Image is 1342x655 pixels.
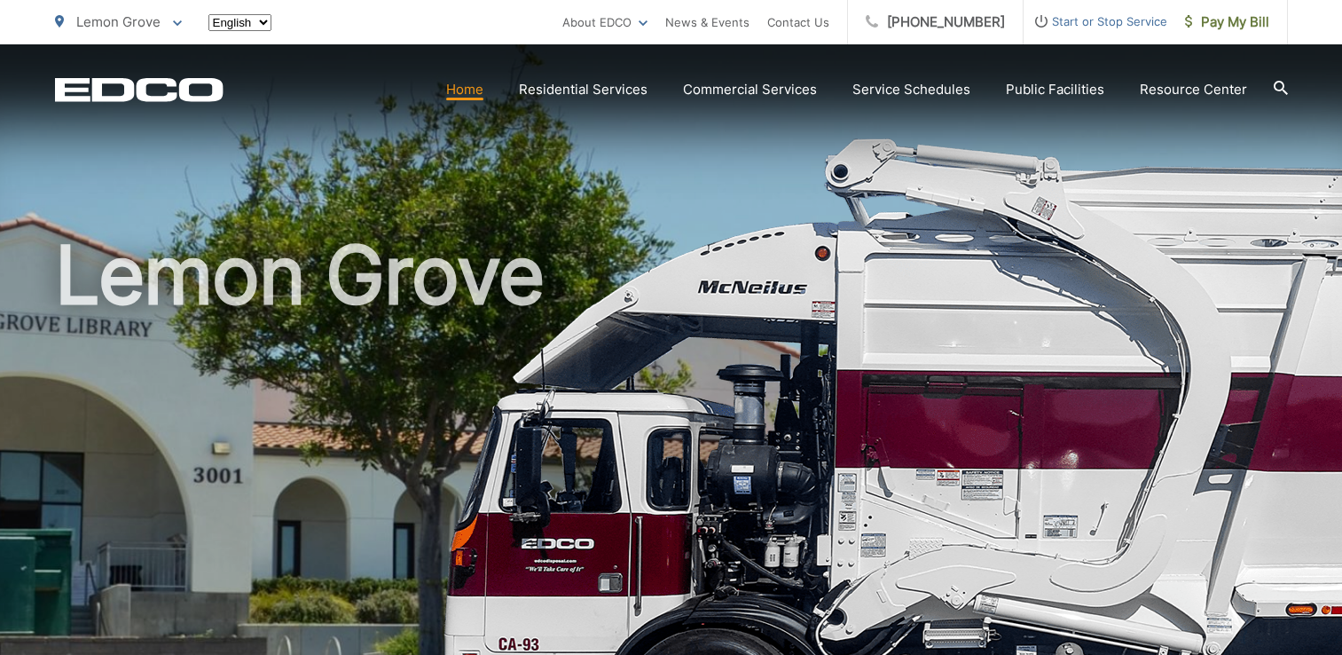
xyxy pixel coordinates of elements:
[767,12,829,33] a: Contact Us
[76,13,161,30] span: Lemon Grove
[55,77,224,102] a: EDCD logo. Return to the homepage.
[683,79,817,100] a: Commercial Services
[1006,79,1104,100] a: Public Facilities
[665,12,749,33] a: News & Events
[852,79,970,100] a: Service Schedules
[1185,12,1269,33] span: Pay My Bill
[562,12,647,33] a: About EDCO
[1140,79,1247,100] a: Resource Center
[208,14,271,31] select: Select a language
[446,79,483,100] a: Home
[519,79,647,100] a: Residential Services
